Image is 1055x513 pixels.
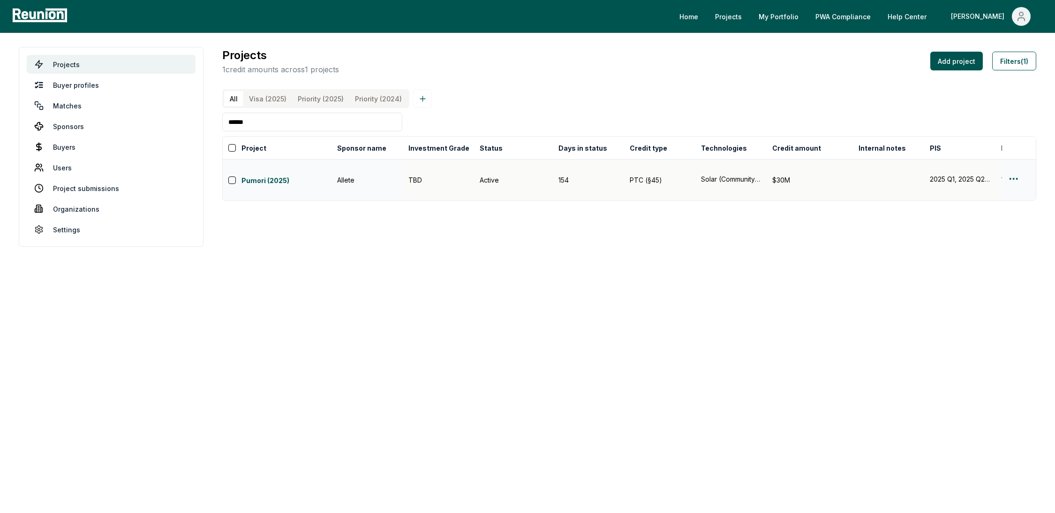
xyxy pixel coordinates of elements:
button: Sponsor name [335,138,388,157]
button: Solar (Community), Wind (Onshore) [701,174,761,184]
button: Credit amount [770,138,823,157]
button: Technologies [699,138,749,157]
div: 154 [558,175,618,185]
a: Help Center [880,7,934,26]
a: Settings [27,220,196,239]
a: My Portfolio [751,7,806,26]
div: [PERSON_NAME] [951,7,1008,26]
a: Organizations [27,199,196,218]
a: Project submissions [27,179,196,198]
div: Active [480,175,547,185]
a: Sponsors [27,117,196,136]
a: Matches [27,96,196,115]
p: 1 credit amounts across 1 projects [222,64,339,75]
a: Projects [708,7,749,26]
button: Status [478,138,505,157]
div: $30M [772,175,847,185]
div: Allete [337,175,397,185]
button: Priority (2025) [292,91,349,107]
a: Buyers [27,138,196,156]
button: Days in status [557,138,609,157]
a: PWA Compliance [808,7,878,26]
button: Add project [930,52,983,70]
button: Internal notes [857,138,908,157]
button: All [224,91,243,107]
button: Project [240,138,268,157]
button: [PERSON_NAME] [943,7,1038,26]
button: 2025 Q1, 2025 Q2, 2025 Q3, 2025 Q4 [930,174,990,184]
button: Visa (2025) [243,91,292,107]
a: Pumori (2025) [241,176,332,187]
nav: Main [672,7,1046,26]
a: Home [672,7,706,26]
h3: Projects [222,47,339,64]
button: PIS [928,138,943,157]
a: Buyer profiles [27,76,196,94]
div: PTC (§45) [630,175,690,185]
a: Projects [27,55,196,74]
button: Pumori (2025) [241,174,332,187]
button: Filters(1) [992,52,1036,70]
button: Fiscal year [999,138,1040,157]
button: Credit type [628,138,669,157]
a: Users [27,158,196,177]
button: Priority (2024) [349,91,407,107]
button: Investment Grade [407,138,471,157]
div: TBD [408,175,468,185]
